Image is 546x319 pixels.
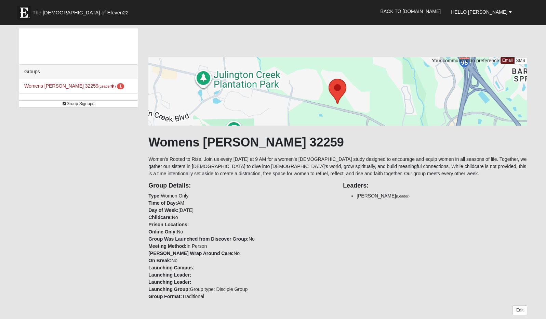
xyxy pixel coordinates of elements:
[148,265,195,270] strong: Launching Campus:
[396,194,410,198] small: (Leader)
[148,258,171,263] strong: On Break:
[148,207,178,213] strong: Day of Week:
[148,236,249,242] strong: Group Was Launched from Discover Group:
[32,9,129,16] span: The [DEMOGRAPHIC_DATA] of Eleven22
[148,294,182,299] strong: Group Format:
[148,215,172,220] strong: Childcare:
[148,251,234,256] strong: [PERSON_NAME] Wrap Around Care:
[148,243,186,249] strong: Meeting Method:
[19,100,138,107] a: Group Signups
[512,305,527,315] a: Edit
[148,135,527,150] h1: Womens [PERSON_NAME] 32259
[343,182,527,190] h4: Leaders:
[148,222,189,227] strong: Prison Locations:
[148,182,333,190] h4: Group Details:
[375,3,446,20] a: Back to [DOMAIN_NAME]
[14,2,150,20] a: The [DEMOGRAPHIC_DATA] of Eleven22
[514,57,528,64] a: SMS
[24,83,124,89] a: Womens [PERSON_NAME] 32259(Leader) 1
[148,200,177,206] strong: Time of Day:
[148,272,191,278] strong: Launching Leader:
[117,83,124,89] span: number of pending members
[148,279,191,285] strong: Launching Leader:
[432,58,501,63] span: Your communication preference:
[143,177,338,300] div: Women Only AM [DATE] No No No In Person No No Group type: Disciple Group Traditional
[148,229,177,234] strong: Online Only:
[98,84,116,88] small: (Leader )
[19,65,138,79] div: Groups
[17,6,31,20] img: Eleven22 logo
[501,57,515,64] a: Email
[446,3,517,21] a: Hello [PERSON_NAME]
[451,9,507,15] span: Hello [PERSON_NAME]
[148,286,190,292] strong: Launching Group:
[357,192,527,200] li: [PERSON_NAME]
[148,193,161,199] strong: Type:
